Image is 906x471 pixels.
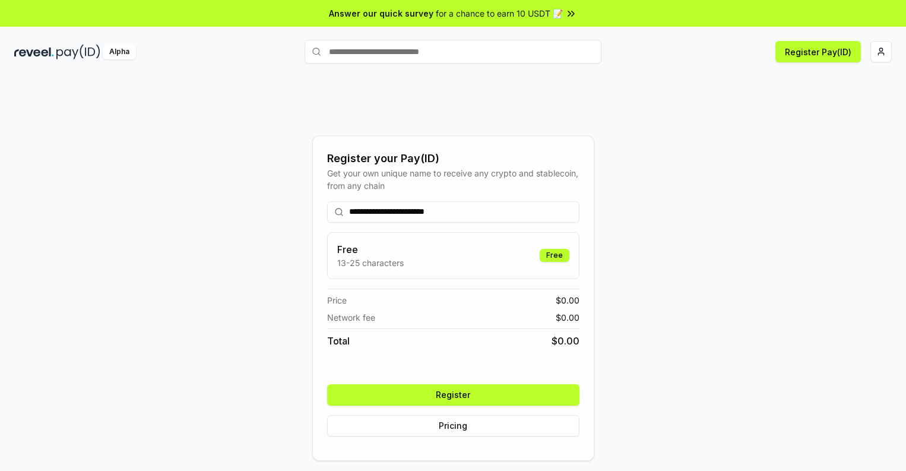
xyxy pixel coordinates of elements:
[103,45,136,59] div: Alpha
[556,294,579,306] span: $ 0.00
[327,415,579,437] button: Pricing
[436,7,563,20] span: for a chance to earn 10 USDT 📝
[556,311,579,324] span: $ 0.00
[540,249,569,262] div: Free
[56,45,100,59] img: pay_id
[327,334,350,348] span: Total
[337,242,404,257] h3: Free
[327,384,579,406] button: Register
[329,7,433,20] span: Answer our quick survey
[337,257,404,269] p: 13-25 characters
[14,45,54,59] img: reveel_dark
[775,41,861,62] button: Register Pay(ID)
[327,294,347,306] span: Price
[327,311,375,324] span: Network fee
[552,334,579,348] span: $ 0.00
[327,167,579,192] div: Get your own unique name to receive any crypto and stablecoin, from any chain
[327,150,579,167] div: Register your Pay(ID)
